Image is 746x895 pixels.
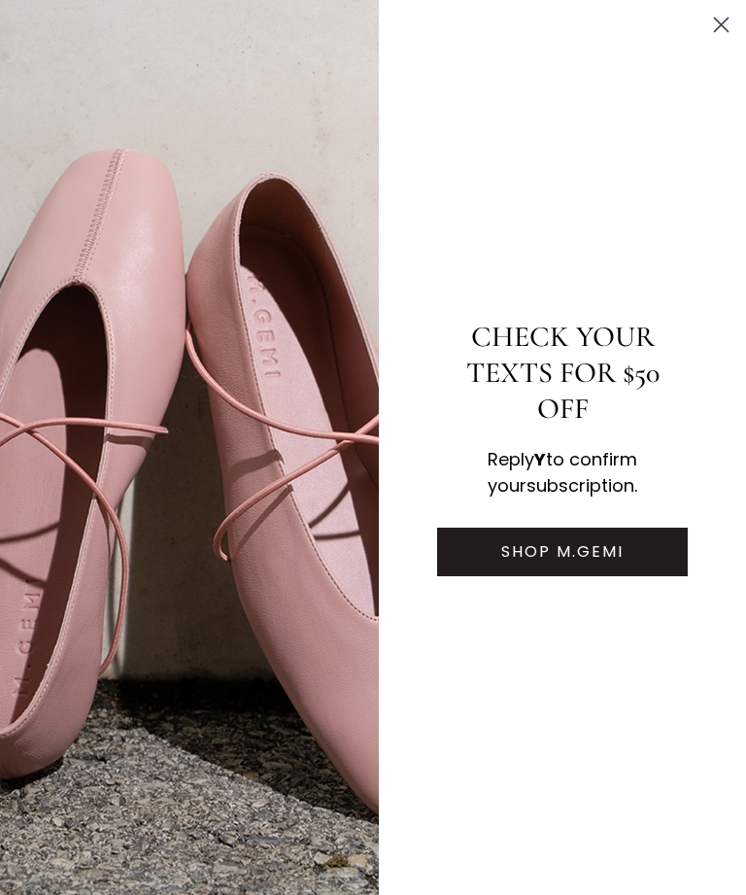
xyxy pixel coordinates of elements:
span: subscription. [526,473,637,498]
span: Y [534,447,546,471]
span: Reply to confirm your [488,447,637,498]
button: Close dialog [704,8,738,42]
button: SHOP M.GEMI [437,528,688,576]
span: CHECK YOUR TEXTS FOR $50 OFF [466,319,660,427]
